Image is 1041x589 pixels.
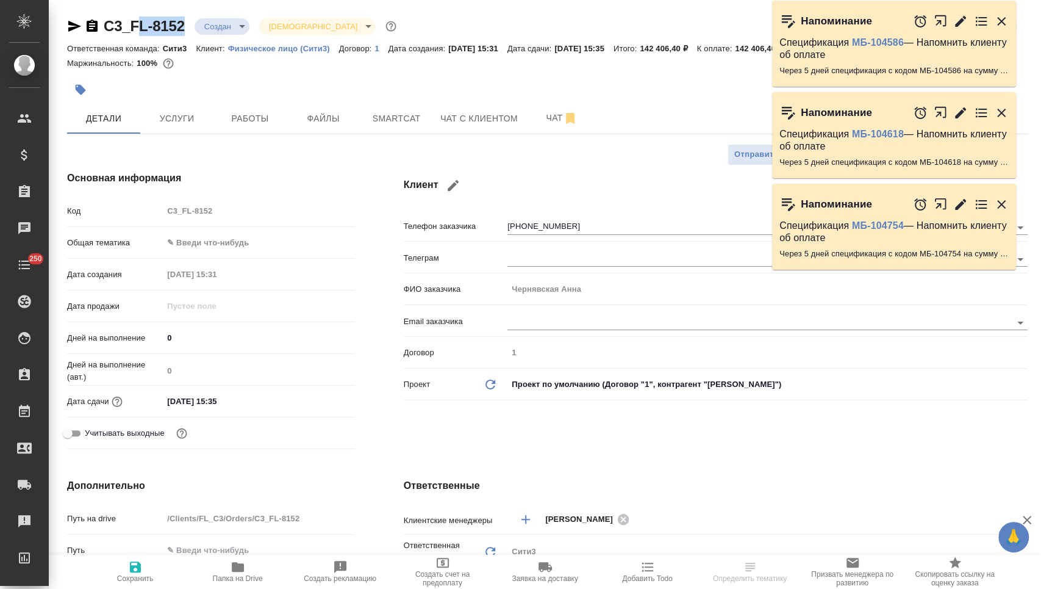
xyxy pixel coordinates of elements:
p: Email заказчика [404,316,508,328]
button: Добавить менеджера [511,505,540,534]
p: Физическое лицо (Сити3) [228,44,339,53]
p: Дата сдачи: [507,44,554,53]
p: Дата продажи [67,300,163,313]
p: 100% [137,59,160,68]
p: Через 5 дней спецификация с кодом МБ-104754 на сумму 3509.78 RUB будет просрочена [779,248,1009,260]
p: Напоминание [801,15,872,27]
p: Ответственная команда [404,540,484,564]
div: ✎ Введи что-нибудь [163,233,354,253]
h4: Клиент [404,171,1028,200]
span: [PERSON_NAME] [545,513,620,526]
button: Скопировать ссылку для ЯМессенджера [67,19,82,34]
button: Перейти в todo [974,106,989,120]
button: Открыть в новой вкладке [934,99,948,126]
button: Создать счет на предоплату [392,555,494,589]
p: Спецификация — Напомнить клиенту об оплате [779,220,1009,244]
p: 1 [374,44,388,53]
span: Чат [532,110,591,126]
button: Редактировать [953,106,968,120]
button: Добавить Todo [596,555,699,589]
a: 250 [3,250,46,280]
p: Договор [404,347,508,359]
p: Путь на drive [67,513,163,525]
button: Перейти в todo [974,14,989,29]
h4: Ответственные [404,479,1028,493]
span: Услуги [148,111,206,126]
p: [DATE] 15:35 [554,44,614,53]
a: Физическое лицо (Сити3) [228,43,339,53]
div: ✎ Введи что-нибудь [167,237,340,249]
input: Пустое поле [507,344,1028,361]
a: МБ-104618 [852,129,904,139]
p: Спецификация — Напомнить клиенту об оплате [779,37,1009,61]
h4: Дополнительно [67,479,355,493]
button: Определить тематику [699,555,801,589]
p: ФИО заказчика [404,283,508,295]
span: Детали [74,111,133,126]
p: Через 5 дней спецификация с кодом МБ-104586 на сумму 8627.28 RUB будет просрочена [779,65,1009,77]
p: Общая тематика [67,237,163,249]
input: Пустое поле [507,280,1028,298]
button: Доп статусы указывают на важность/срочность заказа [383,18,399,34]
button: Редактировать [953,197,968,212]
input: Пустое поле [163,510,354,527]
button: 0.00 RUB; [160,56,176,71]
span: Создать рекламацию [304,574,376,583]
p: Спецификация — Напомнить клиенту об оплате [779,128,1009,153]
input: Пустое поле [163,362,354,380]
div: [PERSON_NAME] [545,511,633,527]
button: Закрыть [994,106,1009,120]
span: Скопировать ссылку на оценку заказа [911,570,999,587]
button: Перейти в todo [974,197,989,212]
p: Маржинальность: [67,59,137,68]
input: Пустое поле [163,297,270,315]
button: Отложить [913,106,928,120]
span: 🙏 [1003,524,1024,550]
input: ✎ Введи что-нибудь [163,541,354,559]
button: Отложить [913,197,928,212]
button: Создать рекламацию [289,555,392,589]
p: Дата сдачи [67,396,109,408]
span: Отправить КП [734,148,792,162]
svg: Отписаться [563,111,578,126]
p: 142 406,40 ₽ [640,44,696,53]
p: Телеграм [404,252,508,264]
span: Папка на Drive [213,574,263,583]
p: Напоминание [801,107,872,119]
input: Пустое поле [163,202,354,220]
p: К оплате: [697,44,735,53]
p: Итого: [614,44,640,53]
p: Дата создания: [388,44,448,53]
p: Телефон заказчика [404,220,508,233]
p: Договор: [339,44,375,53]
button: Open [1012,314,1029,331]
p: Проект [404,378,431,391]
button: 🙏 [998,522,1029,552]
button: Призвать менеджера по развитию [801,555,904,589]
span: Добавить Todo [622,574,672,583]
p: Сити3 [163,44,196,53]
span: Чат с клиентом [440,111,518,126]
input: ✎ Введи что-нибудь [163,392,270,410]
button: Папка на Drive [187,555,289,589]
p: Клиент: [196,44,227,53]
p: Клиентские менеджеры [404,515,508,527]
p: Напоминание [801,198,872,211]
button: Отправить КП [728,144,799,165]
div: Создан [259,18,376,35]
h4: Основная информация [67,171,355,186]
input: ✎ Введи что-нибудь [163,329,354,347]
p: [DATE] 15:31 [448,44,507,53]
button: Сохранить [84,555,187,589]
a: МБ-104586 [852,37,904,48]
button: Закрыть [994,197,1009,212]
button: Редактировать [953,14,968,29]
button: Выбери, если сб и вс нужно считать рабочими днями для выполнения заказа. [174,425,190,441]
a: C3_FL-8152 [104,18,185,34]
button: Открыть в новой вкладке [934,191,948,217]
p: Через 5 дней спецификация с кодом МБ-104618 на сумму 22538.71 RUB будет просрочена [779,156,1009,168]
span: Определить тематику [713,574,787,583]
p: Ответственная команда: [67,44,163,53]
p: Дней на выполнение [67,332,163,344]
input: Пустое поле [163,266,270,283]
